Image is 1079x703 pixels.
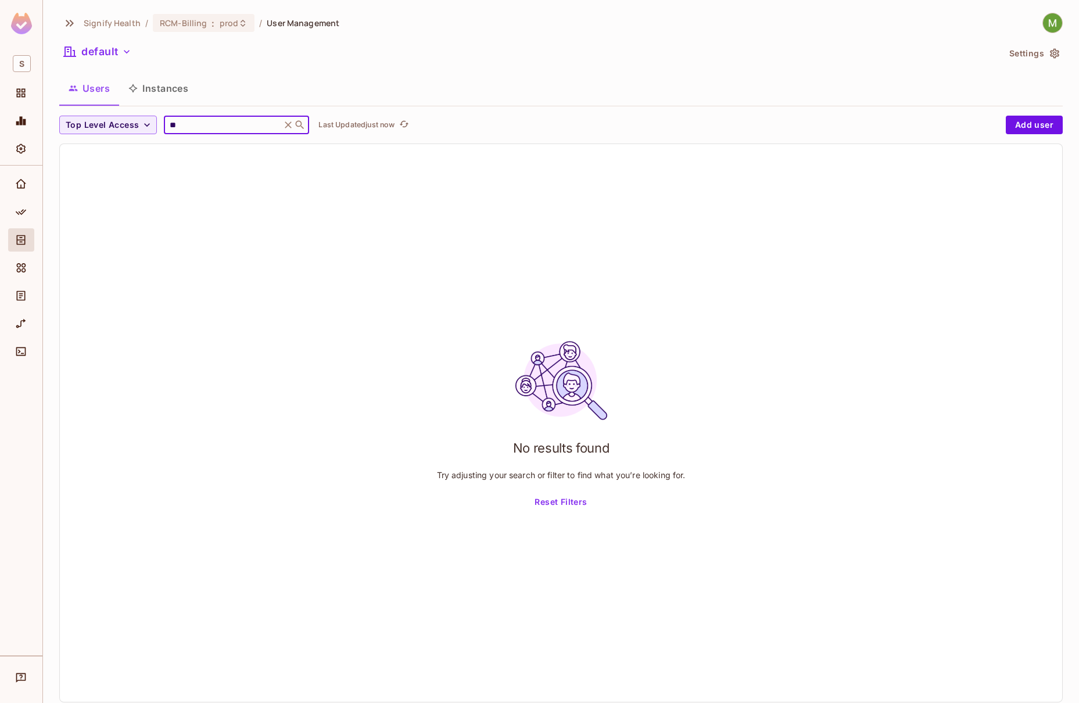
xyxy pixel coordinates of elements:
button: Instances [119,74,198,103]
div: Projects [8,81,34,105]
div: Monitoring [8,109,34,132]
div: Directory [8,228,34,252]
li: / [259,17,262,28]
span: Top Level Access [66,118,139,132]
button: Reset Filters [530,493,592,512]
div: Help & Updates [8,666,34,689]
span: the active workspace [84,17,141,28]
span: prod [220,17,239,28]
img: Matthew Bloch [1043,13,1062,33]
li: / [145,17,148,28]
span: RCM-Billing [160,17,207,28]
span: User Management [267,17,339,28]
img: SReyMgAAAABJRU5ErkJggg== [11,13,32,34]
div: Policy [8,200,34,224]
span: : [211,19,215,28]
button: Top Level Access [59,116,157,134]
p: Try adjusting your search or filter to find what you’re looking for. [437,469,686,480]
span: S [13,55,31,72]
h1: No results found [513,439,610,457]
button: Settings [1005,44,1063,63]
button: Add user [1006,116,1063,134]
div: Elements [8,256,34,279]
div: Workspace: Signify Health [8,51,34,77]
p: Last Updated just now [318,120,395,130]
div: Audit Log [8,284,34,307]
div: Settings [8,137,34,160]
button: Users [59,74,119,103]
button: default [59,42,136,61]
div: URL Mapping [8,312,34,335]
div: Home [8,173,34,196]
button: refresh [397,118,411,132]
div: Connect [8,340,34,363]
span: Click to refresh data [395,118,411,132]
span: refresh [399,119,409,131]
